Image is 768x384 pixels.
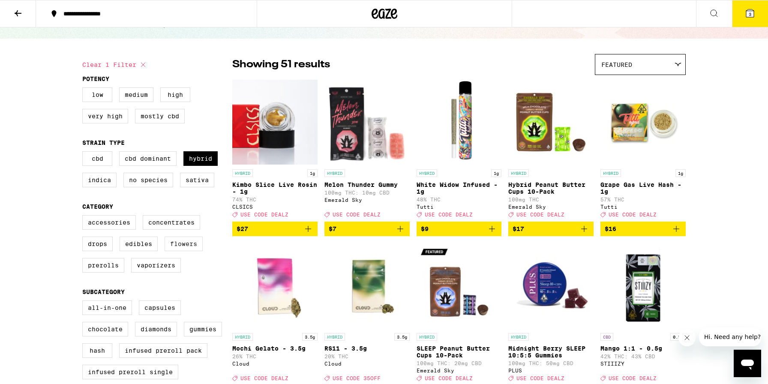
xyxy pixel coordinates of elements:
iframe: Close message [678,329,696,346]
button: Clear 1 filter [82,54,148,75]
p: 0.5g [670,333,686,341]
p: Kimbo Slice Live Rosin - 1g [232,181,318,195]
p: 100mg THC: 20mg CBD [417,360,502,366]
div: Tutti [600,204,686,210]
span: USE CODE DEALZ [425,376,473,381]
iframe: Button to launch messaging window [734,350,761,377]
a: Open page for White Widow Infused - 1g from Tutti [417,79,502,222]
img: Emerald Sky - Melon Thunder Gummy [324,79,410,165]
a: Open page for Kimbo Slice Live Rosin - 1g from CLSICS [232,79,318,222]
p: Hybrid Peanut Butter Cups 10-Pack [508,181,594,195]
p: HYBRID [508,169,529,177]
p: Mango 1:1 - 0.5g [600,345,686,352]
label: No Species [123,173,173,187]
iframe: Message from company [699,327,761,346]
div: Emerald Sky [508,204,594,210]
img: Tutti - Grape Gas Live Hash - 1g [600,79,686,165]
label: Medium [119,87,153,102]
p: SLEEP Peanut Butter Cups 10-Pack [417,345,502,359]
p: 20% THC [324,354,410,359]
img: Tutti - White Widow Infused - 1g [417,79,502,165]
button: Add to bag [508,222,594,236]
span: USE CODE DEALZ [240,376,288,381]
div: CLSICS [232,204,318,210]
img: CLSICS - Kimbo Slice Live Rosin - 1g [232,79,318,165]
div: Cloud [324,361,410,366]
button: Add to bag [324,222,410,236]
a: Open page for Melon Thunder Gummy from Emerald Sky [324,79,410,222]
p: HYBRID [232,169,253,177]
p: 3.5g [302,333,318,341]
p: HYBRID [324,169,345,177]
label: Indica [82,173,117,187]
img: STIIIZY - Mango 1:1 - 0.5g [600,243,686,329]
div: PLUS [508,368,594,373]
p: Midnight Berry SLEEP 10:5:5 Gummies [508,345,594,359]
p: Melon Thunder Gummy [324,181,410,188]
p: HYBRID [417,333,437,341]
a: Open page for Hybrid Peanut Butter Cups 10-Pack from Emerald Sky [508,79,594,222]
span: USE CODE DEALZ [516,212,564,217]
label: Gummies [184,322,222,336]
span: $9 [421,225,429,232]
legend: Potency [82,75,109,82]
div: Tutti [417,204,502,210]
a: Open page for Grape Gas Live Hash - 1g from Tutti [600,79,686,222]
label: Hybrid [183,151,218,166]
p: HYBRID [232,333,253,341]
label: CBD [82,151,112,166]
button: Add to bag [232,222,318,236]
span: $7 [329,225,336,232]
label: All-In-One [82,300,132,315]
label: Flowers [165,237,203,251]
p: 3.5g [394,333,410,341]
span: USE CODE 35OFF [333,376,381,381]
span: USE CODE DEALZ [516,376,564,381]
label: Sativa [180,173,214,187]
span: USE CODE DEALZ [609,376,657,381]
label: Prerolls [82,258,124,273]
div: Cloud [232,361,318,366]
div: STIIIZY [600,361,686,366]
p: CBD [600,333,613,341]
p: Grape Gas Live Hash - 1g [600,181,686,195]
label: Infused Preroll Single [82,365,178,379]
span: 3 [749,12,751,17]
img: Emerald Sky - SLEEP Peanut Butter Cups 10-Pack [417,243,502,329]
p: Mochi Gelato - 3.5g [232,345,318,352]
span: Featured [601,61,632,68]
p: 100mg THC: 10mg CBD [324,190,410,195]
label: Mostly CBD [135,109,185,123]
p: HYBRID [324,333,345,341]
p: 48% THC [417,197,502,202]
label: CBD Dominant [119,151,177,166]
label: Low [82,87,112,102]
span: $17 [513,225,524,232]
label: Drops [82,237,113,251]
p: 74% THC [232,197,318,202]
label: Capsules [139,300,181,315]
label: Diamonds [135,322,177,336]
p: 1g [675,169,686,177]
p: 100mg THC: 50mg CBD [508,360,594,366]
span: $27 [237,225,248,232]
button: Add to bag [417,222,502,236]
label: Accessories [82,215,136,230]
label: Chocolate [82,322,128,336]
img: PLUS - Midnight Berry SLEEP 10:5:5 Gummies [508,243,594,329]
button: Add to bag [600,222,686,236]
legend: Strain Type [82,139,125,146]
p: HYBRID [417,169,437,177]
p: White Widow Infused - 1g [417,181,502,195]
span: USE CODE DEALZ [425,212,473,217]
img: Emerald Sky - Hybrid Peanut Butter Cups 10-Pack [508,79,594,165]
span: USE CODE DEALZ [240,212,288,217]
label: Hash [82,343,112,358]
div: Emerald Sky [417,368,502,373]
span: $16 [605,225,616,232]
p: 42% THC: 43% CBD [600,354,686,359]
p: 1g [491,169,501,177]
img: Cloud - RS11 - 3.5g [324,243,410,329]
p: 100mg THC [508,197,594,202]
